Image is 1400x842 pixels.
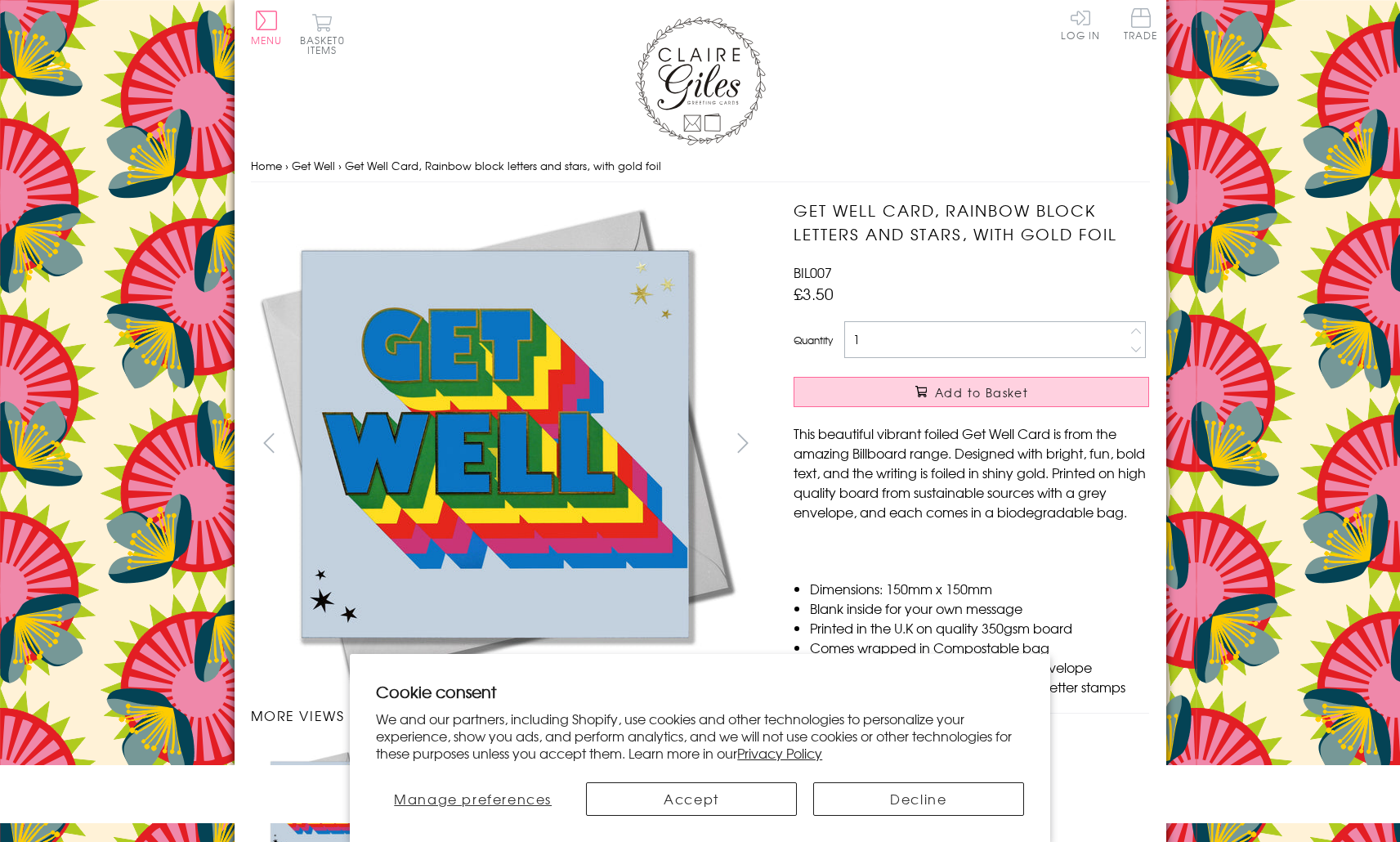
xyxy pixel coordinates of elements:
nav: breadcrumbs [251,150,1150,183]
p: This beautiful vibrant foiled Get Well Card is from the amazing Billboard range. Designed with br... [794,423,1149,522]
span: › [338,158,342,173]
a: Trade [1124,8,1158,43]
button: Decline [813,782,1024,816]
button: Menu [251,11,283,45]
label: Quantity [794,333,833,347]
li: Printed in the U.K on quality 350gsm board [810,618,1149,638]
li: Blank inside for your own message [810,598,1149,618]
p: We and our partners, including Shopify, use cookies and other technologies to personalize your ex... [376,710,1024,761]
button: next [724,424,761,461]
span: Get Well Card, Rainbow block letters and stars, with gold foil [345,158,661,173]
li: Comes wrapped in Compostable bag [810,638,1149,657]
a: Home [251,158,282,173]
button: prev [251,424,288,461]
img: Claire Giles Greetings Cards [635,16,766,146]
button: Add to Basket [794,377,1149,407]
span: Trade [1124,8,1158,40]
li: Dimensions: 150mm x 150mm [810,579,1149,598]
button: Accept [586,782,797,816]
span: Add to Basket [935,384,1028,401]
img: Get Well Card, Rainbow block letters and stars, with gold foil [251,199,741,689]
h1: Get Well Card, Rainbow block letters and stars, with gold foil [794,199,1149,246]
span: Manage preferences [394,789,552,808]
h3: More views [251,705,762,725]
span: 0 items [307,33,345,57]
button: Basket0 items [300,13,345,55]
a: Privacy Policy [737,743,822,763]
a: Get Well [292,158,335,173]
span: Menu [251,33,283,47]
h2: Cookie consent [376,680,1024,703]
a: Log In [1061,8,1100,40]
span: BIL007 [794,262,832,282]
span: £3.50 [794,282,834,305]
button: Manage preferences [376,782,570,816]
span: › [285,158,288,173]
